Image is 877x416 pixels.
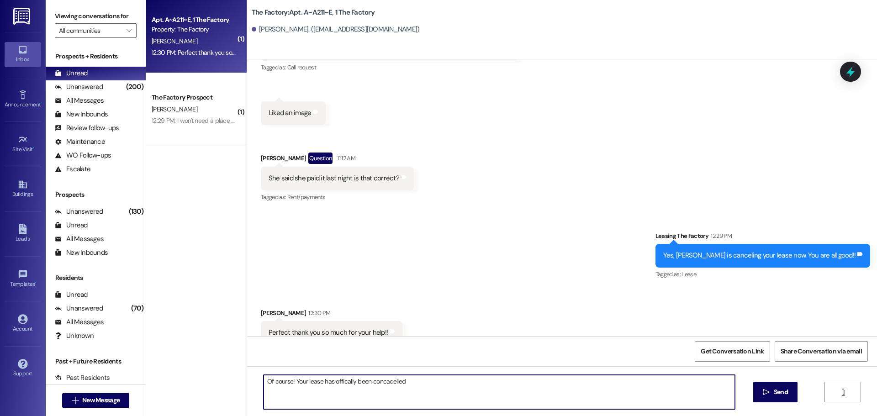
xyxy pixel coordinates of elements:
div: [PERSON_NAME]. ([EMAIL_ADDRESS][DOMAIN_NAME]) [252,25,420,34]
div: 12:30 PM [306,308,330,318]
div: 11:12 AM [335,153,355,163]
div: New Inbounds [55,110,108,119]
i:  [72,397,79,404]
div: Unread [55,221,88,230]
span: Lease [682,270,696,278]
a: Buildings [5,177,41,201]
div: Perfect thank you so much for your help!! [269,328,388,337]
div: Unanswered [55,82,103,92]
i:  [763,389,770,396]
div: New Inbounds [55,248,108,258]
label: Viewing conversations for [55,9,137,23]
i:  [127,27,132,34]
div: (70) [129,301,146,316]
span: • [41,100,42,106]
a: Account [5,311,41,336]
div: Escalate [55,164,90,174]
div: Past Residents [55,373,110,383]
button: Share Conversation via email [775,341,868,362]
i:  [840,389,846,396]
div: [PERSON_NAME] [261,308,402,321]
div: Unread [55,290,88,300]
div: All Messages [55,96,104,105]
span: New Message [82,395,120,405]
input: All communities [59,23,122,38]
div: The Factory Prospect [152,93,236,102]
div: 12:29 PM [708,231,732,241]
div: WO Follow-ups [55,151,111,160]
div: Tagged as: [655,268,871,281]
div: Unanswered [55,304,103,313]
div: Prospects + Residents [46,52,146,61]
span: Call request [287,63,316,71]
b: The Factory: Apt. A~A211~E, 1 The Factory [252,8,375,17]
div: Unknown [55,331,94,341]
div: Tagged as: [261,190,414,204]
span: Rent/payments [287,193,326,201]
span: [PERSON_NAME] [152,105,197,113]
button: New Message [62,393,130,408]
div: All Messages [55,317,104,327]
div: Prospects [46,190,146,200]
div: Yes, [PERSON_NAME] is canceling your lease now. You are all good!! [663,251,856,260]
div: Property: The Factory [152,25,236,34]
button: Get Conversation Link [695,341,770,362]
div: [PERSON_NAME] [261,153,414,167]
a: Leads [5,221,41,246]
span: Send [774,387,788,397]
div: (200) [124,80,146,94]
div: 12:30 PM: Perfect thank you so much for your help!! [152,48,286,57]
div: Apt. A~A211~E, 1 The Factory [152,15,236,25]
span: Share Conversation via email [781,347,862,356]
div: Maintenance [55,137,105,147]
div: Liked an image [269,108,312,118]
span: [PERSON_NAME] [152,37,197,45]
div: (130) [127,205,146,219]
a: Site Visit • [5,132,41,157]
div: Unread [55,68,88,78]
div: Leasing The Factory [655,231,871,244]
div: Residents [46,273,146,283]
div: 12:29 PM: I won't need a place for now. Thank you. [152,116,282,125]
a: Templates • [5,267,41,291]
div: All Messages [55,234,104,244]
img: ResiDesk Logo [13,8,32,25]
button: Send [753,382,798,402]
span: Get Conversation Link [701,347,764,356]
div: Unanswered [55,207,103,216]
span: • [35,279,37,286]
div: Question [308,153,333,164]
textarea: Of course! Your lease has offically been concacelled [264,375,735,409]
a: Support [5,356,41,381]
div: Review follow-ups [55,123,119,133]
div: She said she paid it last night is that correct? [269,174,399,183]
span: • [33,145,34,151]
div: Tagged as: [261,61,518,74]
a: Inbox [5,42,41,67]
div: Past + Future Residents [46,357,146,366]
